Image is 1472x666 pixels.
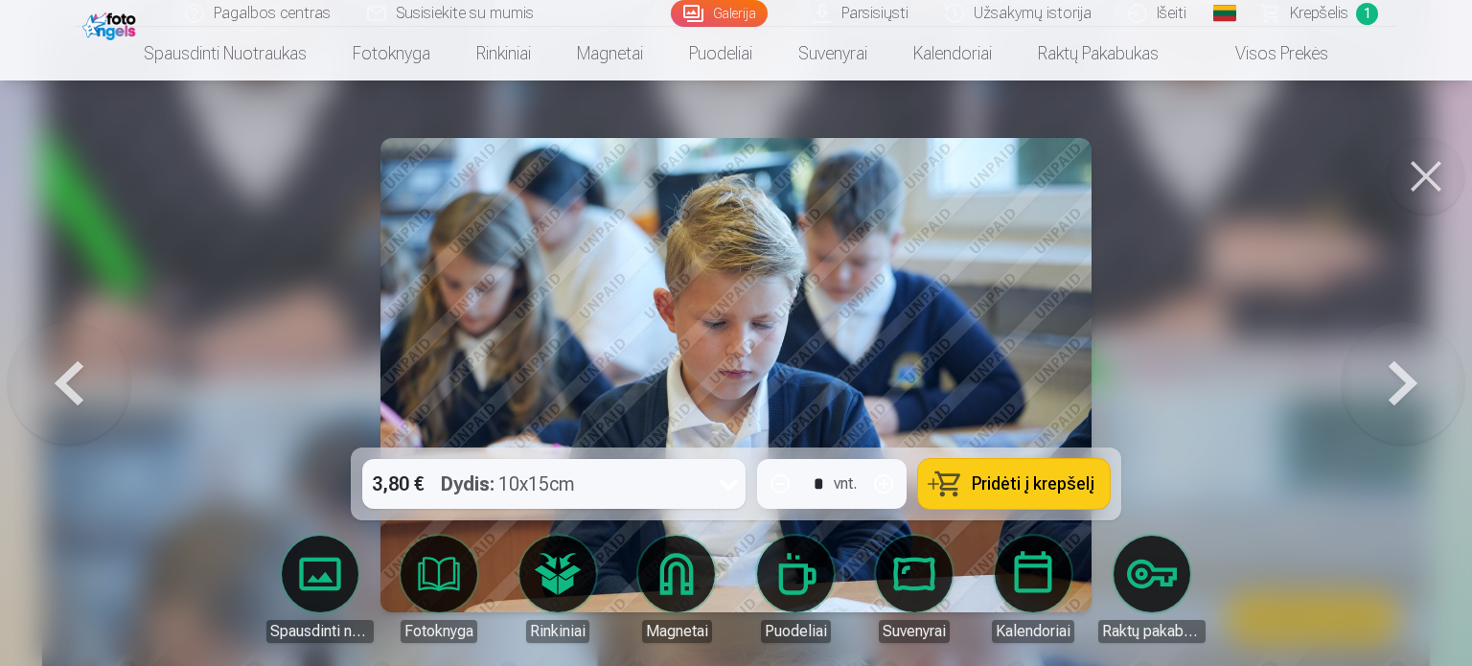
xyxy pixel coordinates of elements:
[1098,536,1206,643] a: Raktų pakabukas
[742,536,849,643] a: Puodeliai
[642,620,712,643] div: Magnetai
[266,620,374,643] div: Spausdinti nuotraukas
[992,620,1074,643] div: Kalendoriai
[834,472,857,495] div: vnt.
[441,471,494,497] strong: Dydis :
[401,620,477,643] div: Fotoknyga
[1290,2,1348,25] span: Krepšelis
[623,536,730,643] a: Magnetai
[362,459,433,509] div: 3,80 €
[918,459,1110,509] button: Pridėti į krepšelį
[266,536,374,643] a: Spausdinti nuotraukas
[1098,620,1206,643] div: Raktų pakabukas
[330,27,453,80] a: Fotoknyga
[453,27,554,80] a: Rinkiniai
[526,620,589,643] div: Rinkiniai
[879,620,950,643] div: Suvenyrai
[82,8,141,40] img: /fa2
[1015,27,1182,80] a: Raktų pakabukas
[890,27,1015,80] a: Kalendoriai
[761,620,831,643] div: Puodeliai
[979,536,1087,643] a: Kalendoriai
[121,27,330,80] a: Spausdinti nuotraukas
[861,536,968,643] a: Suvenyrai
[1356,3,1378,25] span: 1
[775,27,890,80] a: Suvenyrai
[972,475,1094,493] span: Pridėti į krepšelį
[666,27,775,80] a: Puodeliai
[441,459,575,509] div: 10x15cm
[385,536,493,643] a: Fotoknyga
[504,536,611,643] a: Rinkiniai
[554,27,666,80] a: Magnetai
[1182,27,1351,80] a: Visos prekės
